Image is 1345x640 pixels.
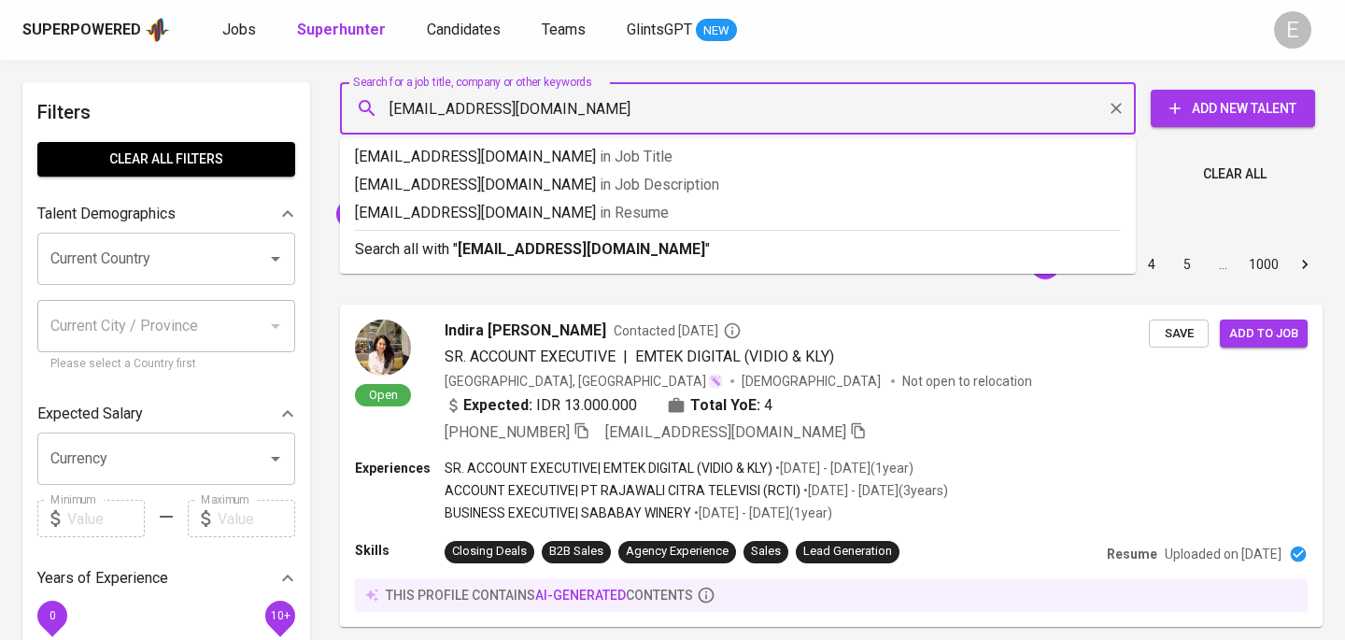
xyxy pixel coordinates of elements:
p: Talent Demographics [37,203,176,225]
div: … [1208,255,1238,274]
div: "[PERSON_NAME] [PERSON_NAME]" [336,199,573,229]
img: app logo [145,16,170,44]
b: Superhunter [297,21,386,38]
button: Open [262,246,289,272]
button: Clear All [1196,157,1274,192]
span: [EMAIL_ADDRESS][DOMAIN_NAME] [605,423,846,441]
button: Go to page 4 [1137,249,1167,279]
button: Add to job [1220,320,1308,348]
span: Save [1158,323,1199,345]
span: in Job Title [600,148,672,165]
span: Indira [PERSON_NAME] [445,320,606,342]
button: Go to page 1000 [1243,249,1284,279]
a: Superpoweredapp logo [22,16,170,44]
span: GlintsGPT [627,21,692,38]
p: ACCOUNT EXECUTIVE | PT RAJAWALI CITRA TELEVISI (RCTI) [445,481,800,500]
button: Add New Talent [1151,90,1315,127]
button: Open [262,446,289,472]
p: [EMAIL_ADDRESS][DOMAIN_NAME] [355,146,1121,168]
img: 6b0a4731055e14323a868b7b849fdf69.jpeg [355,320,411,376]
a: Candidates [427,19,504,42]
span: [DEMOGRAPHIC_DATA] [742,372,884,391]
p: Years of Experience [37,567,168,590]
div: [GEOGRAPHIC_DATA], [GEOGRAPHIC_DATA] [445,372,723,391]
p: Please select a Country first [50,355,282,374]
button: Save [1149,320,1209,348]
p: Uploaded on [DATE] [1165,545,1281,563]
p: BUSINESS EXECUTIVE | SABABAY WINERY [445,504,691,522]
span: "[PERSON_NAME] [PERSON_NAME]" [336,205,553,222]
b: Expected: [463,394,532,417]
span: Teams [542,21,586,38]
span: | [623,346,628,368]
p: this profile contains contents [386,586,693,604]
span: Jobs [222,21,256,38]
a: Superhunter [297,19,389,42]
p: • [DATE] - [DATE] ( 3 years ) [800,481,948,500]
p: Skills [355,541,445,560]
span: Open [361,387,405,403]
span: Clear All filters [52,148,280,171]
a: GlintsGPT NEW [627,19,737,42]
h6: Filters [37,97,295,127]
p: SR. ACCOUNT EXECUTIVE | EMTEK DIGITAL (VIDIO & KLY) [445,459,772,477]
span: SR. ACCOUNT EXECUTIVE [445,348,616,365]
span: NEW [696,21,737,40]
button: Clear [1103,95,1129,121]
b: Total YoE: [690,394,760,417]
span: in Job Description [600,176,719,193]
nav: pagination navigation [992,249,1323,279]
img: magic_wand.svg [708,374,723,389]
span: Add to job [1229,323,1298,345]
button: Go to next page [1290,249,1320,279]
p: Expected Salary [37,403,143,425]
div: Years of Experience [37,560,295,597]
span: 0 [49,609,55,622]
p: Resume [1107,545,1157,563]
a: Teams [542,19,589,42]
p: Not open to relocation [902,372,1032,391]
div: IDR 13.000.000 [445,394,637,417]
p: [EMAIL_ADDRESS][DOMAIN_NAME] [355,202,1121,224]
div: Sales [751,543,781,561]
span: EMTEK DIGITAL (VIDIO & KLY) [635,348,834,365]
button: Go to page 5 [1172,249,1202,279]
p: Search all with " " [355,238,1121,261]
div: Lead Generation [803,543,892,561]
span: Candidates [427,21,501,38]
span: 10+ [270,609,290,622]
span: Contacted [DATE] [614,321,742,340]
div: Expected Salary [37,395,295,433]
span: AI-generated [535,588,626,603]
span: in Resume [600,204,669,221]
b: [EMAIL_ADDRESS][DOMAIN_NAME] [458,240,705,258]
div: Talent Demographics [37,195,295,233]
a: Jobs [222,19,260,42]
span: Clear All [1203,163,1267,186]
button: Clear All filters [37,142,295,177]
p: • [DATE] - [DATE] ( 1 year ) [691,504,832,522]
div: B2B Sales [549,543,603,561]
span: 4 [764,394,772,417]
p: [EMAIL_ADDRESS][DOMAIN_NAME] [355,174,1121,196]
div: Closing Deals [452,543,527,561]
span: Add New Talent [1166,97,1300,121]
span: [PHONE_NUMBER] [445,423,570,441]
div: Agency Experience [626,543,729,561]
svg: By Batam recruiter [723,321,742,340]
p: Experiences [355,459,445,477]
a: OpenIndira [PERSON_NAME]Contacted [DATE]SR. ACCOUNT EXECUTIVE|EMTEK DIGITAL (VIDIO & KLY)[GEOGRAP... [340,305,1323,627]
div: Superpowered [22,20,141,41]
input: Value [67,500,145,537]
div: E [1274,11,1311,49]
p: • [DATE] - [DATE] ( 1 year ) [772,459,913,477]
input: Value [218,500,295,537]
